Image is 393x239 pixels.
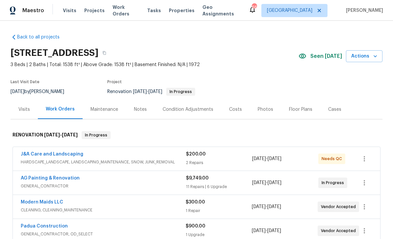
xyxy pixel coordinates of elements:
span: [DATE] [267,228,281,233]
span: [DATE] [252,228,266,233]
span: $300.00 [186,200,205,204]
span: - [44,132,78,137]
span: [GEOGRAPHIC_DATA] [267,7,312,14]
span: $200.00 [186,152,206,156]
span: CLEANING, CLEANING_MAINTENANCE [21,207,186,213]
span: Properties [169,7,195,14]
span: Projects [84,7,105,14]
span: [DATE] [62,132,78,137]
button: Actions [346,50,382,62]
span: - [252,179,281,186]
div: Costs [229,106,242,113]
span: Visits [63,7,76,14]
div: Notes [134,106,147,113]
div: 66 [252,4,256,11]
span: [DATE] [252,156,266,161]
span: Tasks [147,8,161,13]
span: Project [107,80,122,84]
span: GENERAL_CONTRACTOR, OD_SELECT [21,231,186,237]
span: $9,749.00 [186,176,209,180]
span: Actions [351,52,377,60]
span: Vendor Accepted [321,227,358,234]
span: [DATE] [11,89,24,94]
div: by [PERSON_NAME] [11,88,72,96]
a: J&A Care and Landscaping [21,152,83,156]
span: 3 Beds | 2 Baths | Total: 1538 ft² | Above Grade: 1538 ft² | Basement Finished: N/A | 1972 [11,61,299,68]
span: Vendor Accepted [321,203,358,210]
button: Copy Address [98,47,110,59]
span: In Progress [82,132,110,138]
span: [DATE] [252,180,266,185]
span: - [252,155,281,162]
div: Visits [18,106,30,113]
div: 2 Repairs [186,159,252,166]
span: Geo Assignments [202,4,241,17]
div: 11 Repairs | 6 Upgrade [186,183,252,190]
span: GENERAL_CONTRACTOR [21,183,186,189]
div: Condition Adjustments [163,106,213,113]
span: Last Visit Date [11,80,39,84]
div: 1 Upgrade [186,231,251,238]
span: [DATE] [267,204,281,209]
a: Padua Construction [21,224,68,228]
a: AG Painting & Renovation [21,176,80,180]
span: Needs QC [322,155,345,162]
span: [DATE] [44,132,60,137]
div: Cases [328,106,341,113]
span: Work Orders [113,4,139,17]
a: Back to all projects [11,34,74,40]
div: Floor Plans [289,106,312,113]
div: 1 Repair [186,207,251,214]
span: Maestro [22,7,44,14]
span: - [252,227,281,234]
div: RENOVATION [DATE]-[DATE]In Progress [11,125,382,146]
span: Renovation [107,89,195,94]
span: $900.00 [186,224,205,228]
h2: [STREET_ADDRESS] [11,50,98,56]
span: [DATE] [268,180,281,185]
span: HARDSCAPE_LANDSCAPE, LANDSCAPING_MAINTENANCE, SNOW, JUNK_REMOVAL [21,159,186,165]
div: Work Orders [46,106,75,112]
div: Maintenance [91,106,118,113]
span: - [252,203,281,210]
span: [DATE] [133,89,147,94]
div: Photos [258,106,273,113]
span: - [133,89,162,94]
span: In Progress [322,179,347,186]
span: Seen [DATE] [310,53,342,60]
a: Modern Maids LLC [21,200,63,204]
h6: RENOVATION [13,131,78,139]
span: In Progress [167,90,195,94]
span: [DATE] [268,156,281,161]
span: [DATE] [148,89,162,94]
span: [PERSON_NAME] [343,7,383,14]
span: [DATE] [252,204,266,209]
